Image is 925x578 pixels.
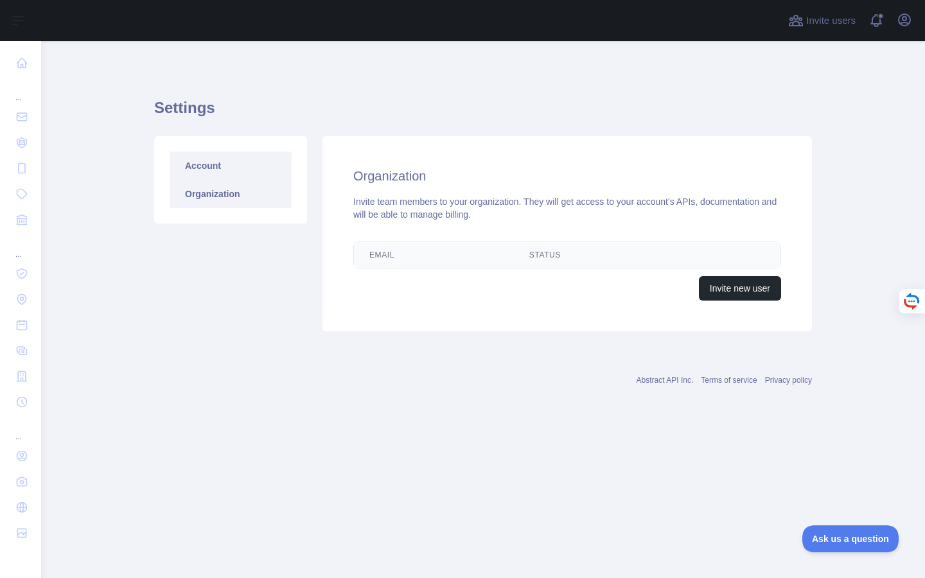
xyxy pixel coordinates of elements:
[10,234,31,259] div: ...
[806,13,856,28] span: Invite users
[170,152,292,180] a: Account
[154,98,812,128] h1: Settings
[170,180,292,208] a: Organization
[514,242,692,268] th: Status
[786,10,858,31] button: Invite users
[354,242,514,268] th: Email
[637,376,694,385] a: Abstract API Inc.
[802,525,899,552] iframe: Toggle Customer Support
[699,276,781,301] button: Invite new user
[353,195,781,221] div: Invite team members to your organization. They will get access to your account's APIs, documentat...
[765,376,812,385] a: Privacy policy
[701,376,757,385] a: Terms of service
[10,77,31,103] div: ...
[10,416,31,442] div: ...
[353,167,781,185] h2: Organization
